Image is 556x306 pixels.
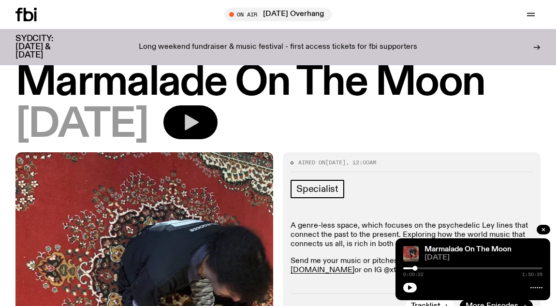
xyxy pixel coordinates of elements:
h1: Marmalade On The Moon [15,63,541,102]
h3: SYDCITY: [DATE] & [DATE] [15,35,77,59]
p: Long weekend fundraiser & music festival - first access tickets for fbi supporters [139,43,417,52]
span: 0:09:22 [403,272,424,277]
span: Aired on [298,159,325,166]
img: Tommy - Persian Rug [403,246,419,262]
span: [DATE] [15,105,148,145]
span: [DATE] [424,254,542,262]
p: A genre-less space, which focuses on the psychedelic Ley lines that connect the past to the prese... [291,221,533,249]
a: Specialist [291,180,344,198]
span: 1:50:39 [522,272,542,277]
span: [DATE] [325,159,346,166]
a: Marmalade On The Moon [424,246,512,253]
span: , 12:00am [346,159,376,166]
button: On Air[DATE] Overhang [224,8,332,21]
span: Specialist [296,184,338,194]
p: Send me your music or pitches or on IG @xtboutros27 [291,257,533,275]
